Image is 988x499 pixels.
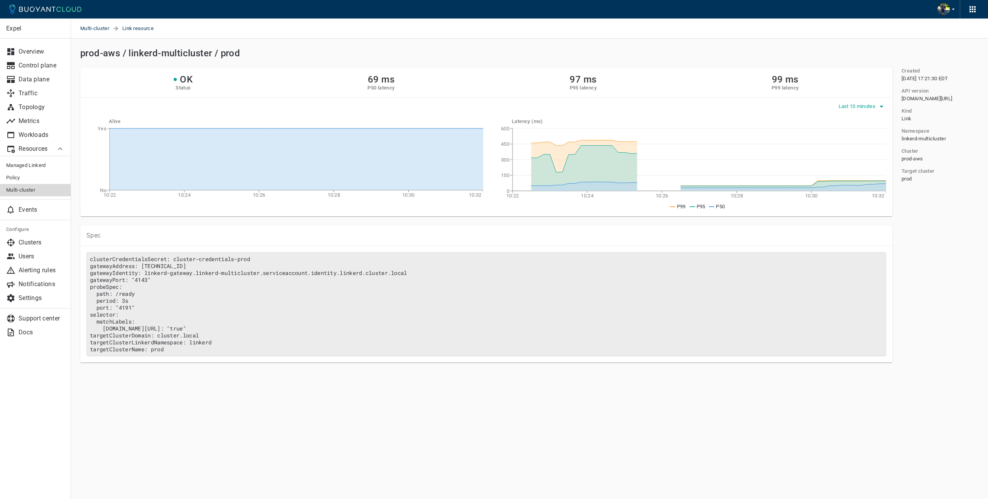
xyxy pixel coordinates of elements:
[367,85,394,91] h5: P50 latency
[19,315,65,322] p: Support center
[19,117,65,125] p: Metrics
[902,68,920,74] h5: Created
[716,204,725,209] span: P50
[19,206,65,214] p: Events
[180,74,193,85] h2: OK
[176,85,191,91] h5: Status
[19,239,65,246] p: Clusters
[253,192,266,198] tspan: 10:26
[109,118,483,125] h5: Alive
[19,253,65,260] p: Users
[731,193,743,199] tspan: 10:28
[771,74,799,85] h2: 99 ms
[677,204,686,209] span: P99
[86,252,886,356] pre: clusterCredentialsSecret: cluster-credentials-prod gatewayAddress: [TECHNICAL_ID] gatewayIdentity...
[122,19,163,39] span: Link resource
[19,76,65,83] p: Data plane
[19,280,65,288] p: Notifications
[469,192,482,198] tspan: 10:32
[902,128,930,134] h5: Namespace
[19,131,65,139] p: Workloads
[581,193,594,199] tspan: 10:24
[402,192,415,198] tspan: 10:30
[512,118,886,125] h5: Latency (ms)
[86,232,886,239] p: Spec
[100,187,107,193] tspan: No
[839,103,877,110] span: Last 10 minutes
[19,89,65,97] p: Traffic
[937,3,950,15] img: Bjorn Stange
[501,141,509,147] tspan: 450
[902,76,948,82] span: Thu, 24 Jul 2025 21:21:30 UTC
[98,126,107,131] tspan: Yes
[6,226,65,233] h5: Configure
[902,88,929,94] h5: API version
[80,48,240,59] h2: prod-aws / linkerd-multicluster / prod
[872,193,885,199] tspan: 10:32
[902,108,912,114] h5: Kind
[902,168,935,174] h5: Target cluster
[902,156,923,162] span: prod-aws
[771,85,799,91] h5: P99 latency
[501,157,509,163] tspan: 300
[902,148,919,154] h5: Cluster
[902,96,952,102] span: [DOMAIN_NAME][URL]
[656,193,668,199] tspan: 10:26
[19,266,65,274] p: Alerting rules
[501,126,509,131] tspan: 600
[697,204,705,209] span: P95
[839,101,886,112] button: Last 10 minutes
[6,162,65,169] span: Managed Linkerd
[328,192,340,198] tspan: 10:28
[19,294,65,302] p: Settings
[902,176,912,182] span: prod
[178,192,191,198] tspan: 10:24
[19,103,65,111] p: Topology
[501,172,509,178] tspan: 150
[6,187,65,193] span: Multi-cluster
[507,188,509,194] tspan: 0
[19,145,49,153] p: Resources
[6,25,64,32] p: Expel
[902,116,911,122] span: Link
[902,136,946,142] span: linkerd-multicluster
[6,175,65,181] span: Policy
[103,192,116,198] tspan: 10:22
[19,48,65,56] p: Overview
[367,74,394,85] h2: 69 ms
[570,74,597,85] h2: 97 ms
[506,193,519,199] tspan: 10:22
[19,62,65,69] p: Control plane
[570,85,597,91] h5: P95 latency
[805,193,818,199] tspan: 10:30
[80,19,112,39] a: Multi-cluster
[19,329,65,336] p: Docs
